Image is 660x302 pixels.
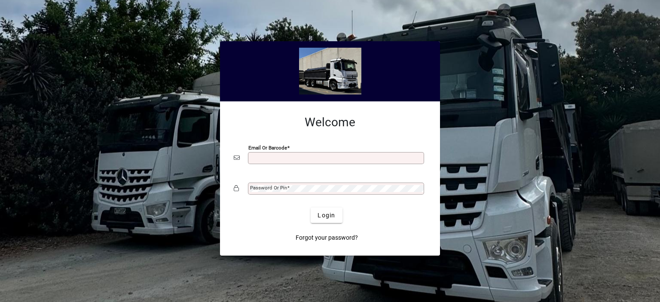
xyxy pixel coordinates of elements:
h2: Welcome [234,115,426,130]
span: Forgot your password? [296,233,358,242]
button: Login [311,207,342,223]
span: Login [318,211,335,220]
mat-label: Password or Pin [250,185,287,191]
a: Forgot your password? [292,230,361,245]
mat-label: Email or Barcode [248,145,287,151]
